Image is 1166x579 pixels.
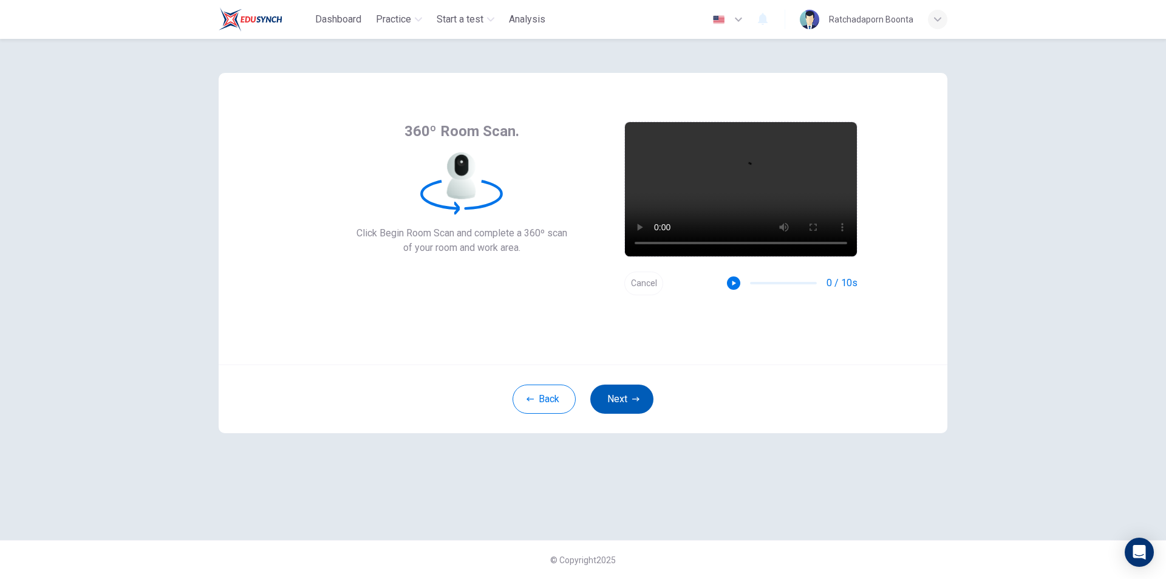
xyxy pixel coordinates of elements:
button: Back [513,385,576,414]
img: Profile picture [800,10,819,29]
div: Ratchadaporn Boonta [829,12,913,27]
img: en [711,15,726,24]
button: Cancel [624,272,663,295]
button: Start a test [432,9,499,30]
span: of your room and work area. [356,241,567,255]
span: Analysis [509,12,545,27]
span: Practice [376,12,411,27]
span: Click Begin Room Scan and complete a 360º scan [356,226,567,241]
button: Practice [371,9,427,30]
button: Analysis [504,9,550,30]
div: Open Intercom Messenger [1125,538,1154,567]
span: 360º Room Scan. [404,122,519,141]
span: 0 / 10s [827,276,857,290]
a: Train Test logo [219,7,310,32]
span: Dashboard [315,12,361,27]
button: Next [590,385,653,414]
button: Dashboard [310,9,366,30]
img: Train Test logo [219,7,282,32]
span: © Copyright 2025 [550,555,616,565]
span: Start a test [437,12,483,27]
